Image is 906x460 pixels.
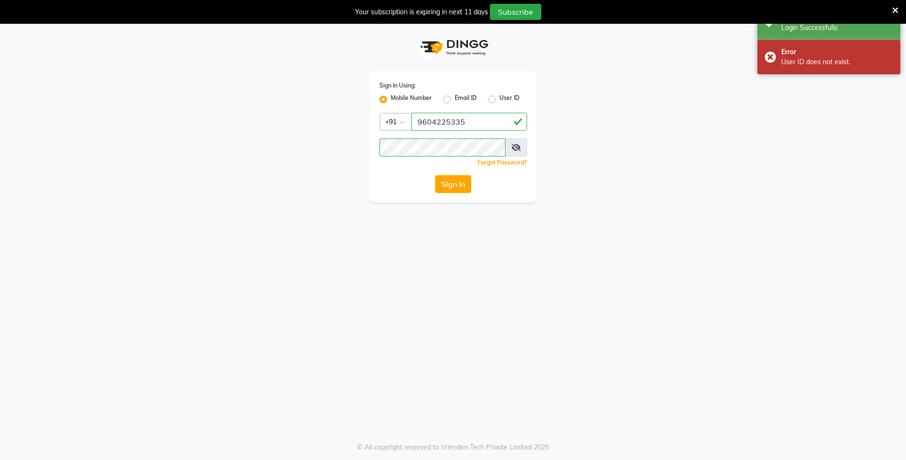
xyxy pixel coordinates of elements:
[355,7,488,17] div: Your subscription is expiring in next 11 days
[781,57,893,67] div: User ID does not exist.
[415,33,491,61] img: logo1.svg
[781,47,893,57] div: Error
[391,94,432,105] label: Mobile Number
[781,23,893,33] div: Login Successfully.
[435,175,471,193] button: Sign In
[379,81,416,90] label: Sign In Using:
[455,94,477,105] label: Email ID
[379,138,506,157] input: Username
[411,113,527,131] input: Username
[499,94,519,105] label: User ID
[490,4,541,20] button: Subscribe
[478,159,527,166] a: Forgot Password?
